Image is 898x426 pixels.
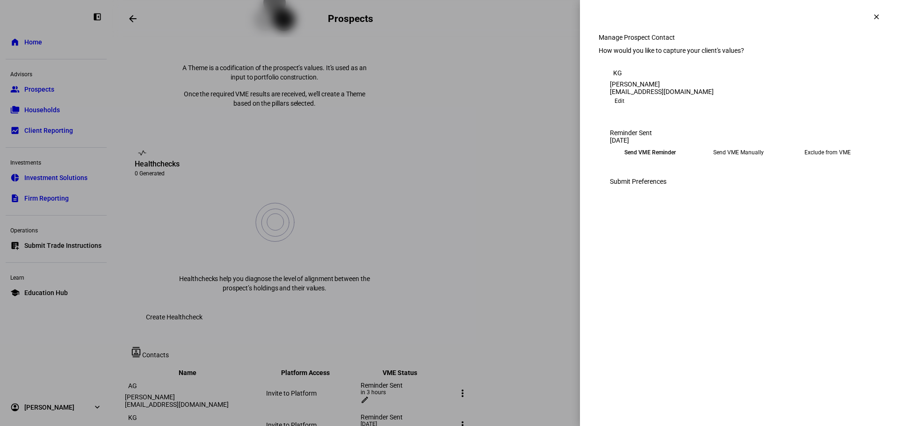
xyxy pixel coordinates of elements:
eth-mega-radio-button: Send VME Reminder [610,144,690,161]
div: How would you like to capture your client's values? [599,47,879,54]
div: [DATE] [610,137,868,144]
eth-mega-radio-button: Send VME Manually [698,144,779,161]
div: Manage Prospect Contact [599,34,879,41]
button: Submit Preferences [599,172,678,191]
span: Submit Preferences [610,172,666,191]
span: Edit [615,95,624,107]
div: [PERSON_NAME] [610,80,868,88]
div: [EMAIL_ADDRESS][DOMAIN_NAME] [610,88,868,95]
eth-mega-radio-button: Exclude from VME [787,144,868,161]
button: Edit [610,95,629,107]
mat-icon: clear [872,13,881,21]
div: KG [610,65,625,80]
div: Reminder Sent [610,129,868,137]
